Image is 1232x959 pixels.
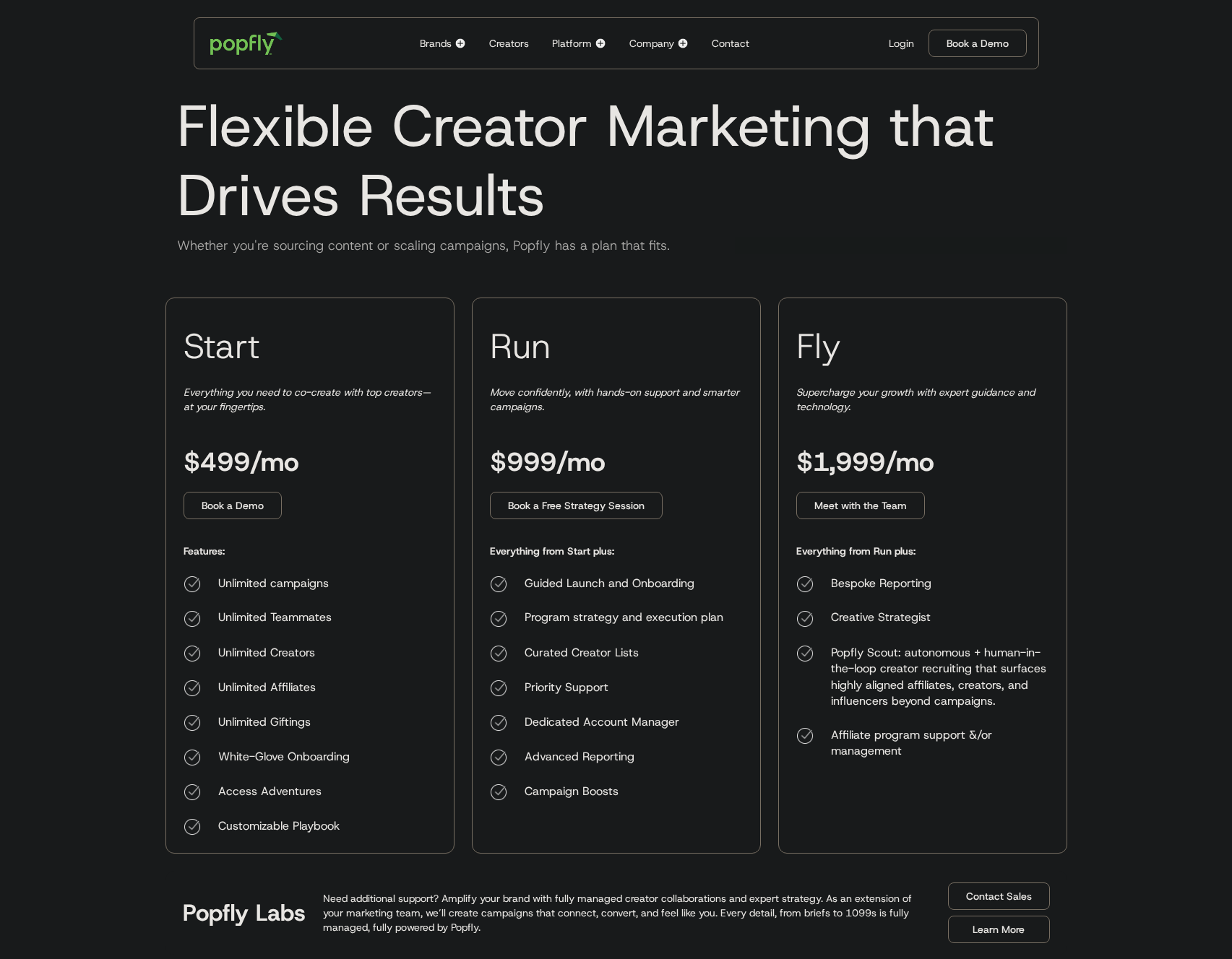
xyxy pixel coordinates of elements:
a: Book a Free Strategy Session [490,492,663,519]
div: Affiliate program support &/or management [831,727,1049,760]
a: Book a Demo [184,492,282,519]
div: Book a Demo [202,498,264,513]
div: Access Adventures [218,784,350,801]
h5: Everything from Run plus: [796,544,916,558]
div: Creative Strategist [831,610,1049,628]
h3: Start [184,324,260,368]
a: Login [883,36,920,51]
a: Creators [483,18,535,69]
h3: $999/mo [490,448,606,474]
div: Unlimited Creators [218,645,350,662]
h3: $1,999/mo [796,448,934,474]
h1: Flexible Creator Marketing that Drives Results [165,91,1067,230]
div: Guided Launch and Onboarding [525,576,723,593]
div: Customizable Playbook [218,818,350,836]
h3: Run [490,324,551,368]
div: Popfly Scout: autonomous + human-in-the-loop creator recruiting that surfaces highly aligned affi... [831,645,1049,710]
div: Curated Creator Lists [525,645,723,662]
div: Unlimited Affiliates [218,680,350,697]
em: Supercharge your growth with expert guidance and technology. [796,386,1035,413]
div: Program strategy and execution plan [525,610,723,628]
div: Platform [552,36,592,51]
div: Creators [489,36,529,51]
div: Unlimited Giftings [218,714,350,732]
h5: Everything from Start plus: [490,544,614,558]
a: Book a Demo [929,30,1027,57]
a: Learn More [948,916,1050,943]
div: Unlimited campaigns [218,576,350,593]
div: Meet with the Team [814,498,907,513]
div: Book a Free Strategy Session [508,498,645,513]
h3: Fly [796,324,841,368]
h3: $499/mo [184,448,299,474]
em: Everything you need to co-create with top creators—at your fingertips. [184,386,431,413]
div: Priority Support [525,680,723,697]
a: Contact [706,18,755,69]
a: Meet with the Team [796,492,925,519]
div: Brands [420,36,452,51]
a: home [200,22,293,65]
div: Company [629,36,674,51]
div: Login [889,36,914,51]
em: Move confidently, with hands-on support and smarter campaigns. [490,386,739,413]
div: Unlimited Teammates [218,610,350,628]
div: Dedicated Account Manager [525,714,723,732]
div: Campaign Boosts [525,784,723,801]
h4: Popfly Labs [183,900,306,926]
div: Bespoke Reporting [831,576,1049,593]
a: Contact Sales [948,882,1050,910]
h5: Features: [184,544,225,558]
div: White-Glove Onboarding [218,749,350,766]
p: Need additional support? Amplify your brand with fully managed creator collaborations and expert ... [323,891,931,934]
div: Whether you're sourcing content or scaling campaigns, Popfly has a plan that fits. [165,237,1067,254]
div: Advanced Reporting [525,749,723,766]
div: Contact [712,36,749,51]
